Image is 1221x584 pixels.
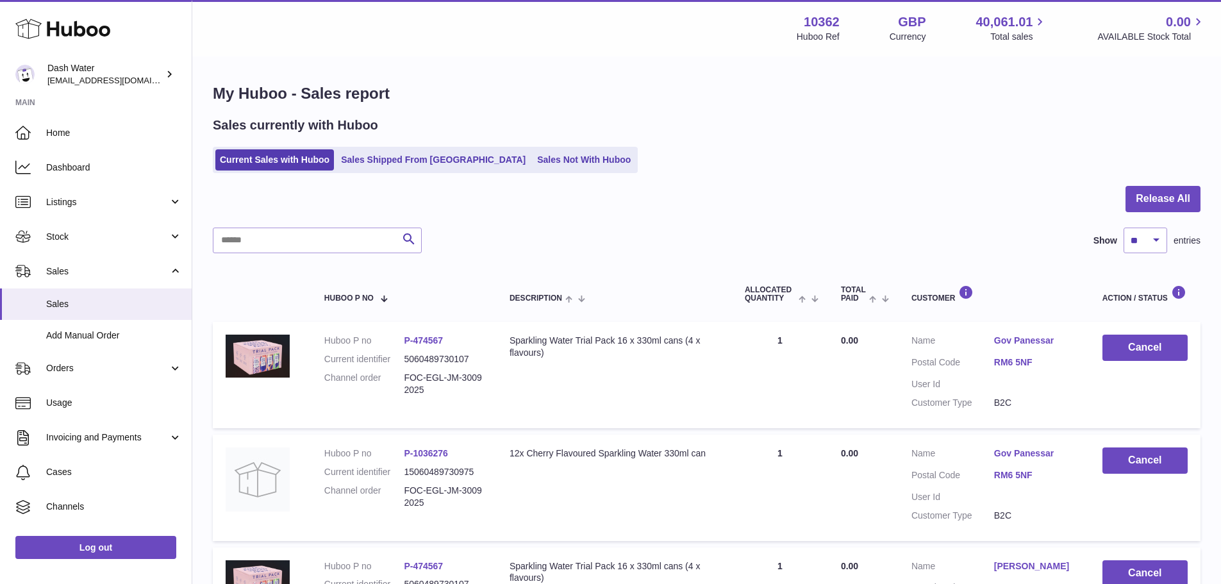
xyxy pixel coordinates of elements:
span: 40,061.01 [976,13,1033,31]
span: Home [46,127,182,139]
div: Action / Status [1102,285,1188,303]
div: Currency [890,31,926,43]
strong: GBP [898,13,926,31]
a: Sales Not With Huboo [533,149,635,171]
a: Current Sales with Huboo [215,149,334,171]
span: Usage [46,397,182,409]
span: 0.00 [841,448,858,458]
span: Channels [46,501,182,513]
div: Huboo Ref [797,31,840,43]
button: Release All [1125,186,1200,212]
button: Cancel [1102,335,1188,361]
dd: FOC-EGL-JM-30092025 [404,485,484,509]
span: [EMAIL_ADDRESS][DOMAIN_NAME] [47,75,188,85]
a: P-474567 [404,561,443,571]
label: Show [1093,235,1117,247]
a: 0.00 AVAILABLE Stock Total [1097,13,1206,43]
img: 103621728051306.png [226,335,290,377]
span: Stock [46,231,169,243]
span: 0.00 [841,561,858,571]
dt: Name [911,335,994,350]
h2: Sales currently with Huboo [213,117,378,134]
dd: B2C [994,397,1077,409]
span: Listings [46,196,169,208]
dd: B2C [994,510,1077,522]
span: Cases [46,466,182,478]
span: Orders [46,362,169,374]
dt: Channel order [324,485,404,509]
span: Sales [46,298,182,310]
dt: Current identifier [324,353,404,365]
a: RM6 5NF [994,356,1077,369]
span: Dashboard [46,162,182,174]
a: Log out [15,536,176,559]
dt: User Id [911,378,994,390]
span: Total sales [990,31,1047,43]
div: Customer [911,285,1077,303]
dd: 5060489730107 [404,353,484,365]
a: Gov Panessar [994,447,1077,460]
dt: User Id [911,491,994,503]
dt: Postal Code [911,469,994,485]
dt: Current identifier [324,466,404,478]
div: Dash Water [47,62,163,87]
dt: Huboo P no [324,335,404,347]
dt: Name [911,560,994,576]
dd: 15060489730975 [404,466,484,478]
div: Sparkling Water Trial Pack 16 x 330ml cans (4 x flavours) [510,335,719,359]
strong: 10362 [804,13,840,31]
span: AVAILABLE Stock Total [1097,31,1206,43]
span: 0.00 [1166,13,1191,31]
dt: Name [911,447,994,463]
dt: Customer Type [911,510,994,522]
span: Invoicing and Payments [46,431,169,444]
a: 40,061.01 Total sales [976,13,1047,43]
span: ALLOCATED Quantity [745,286,795,303]
dt: Huboo P no [324,560,404,572]
dd: FOC-EGL-JM-30092025 [404,372,484,396]
img: no-photo.jpg [226,447,290,512]
a: P-1036276 [404,448,448,458]
span: Sales [46,265,169,278]
span: Total paid [841,286,866,303]
span: Description [510,294,562,303]
a: [PERSON_NAME] [994,560,1077,572]
button: Cancel [1102,447,1188,474]
dt: Huboo P no [324,447,404,460]
dt: Customer Type [911,397,994,409]
h1: My Huboo - Sales report [213,83,1200,104]
dt: Postal Code [911,356,994,372]
span: Huboo P no [324,294,374,303]
td: 1 [732,322,828,428]
a: Sales Shipped From [GEOGRAPHIC_DATA] [336,149,530,171]
a: Gov Panessar [994,335,1077,347]
img: internalAdmin-10362@internal.huboo.com [15,65,35,84]
span: entries [1174,235,1200,247]
a: RM6 5NF [994,469,1077,481]
span: 0.00 [841,335,858,346]
span: Add Manual Order [46,330,182,342]
div: 12x Cherry Flavoured Sparkling Water 330ml can [510,447,719,460]
td: 1 [732,435,828,541]
dt: Channel order [324,372,404,396]
a: P-474567 [404,335,443,346]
